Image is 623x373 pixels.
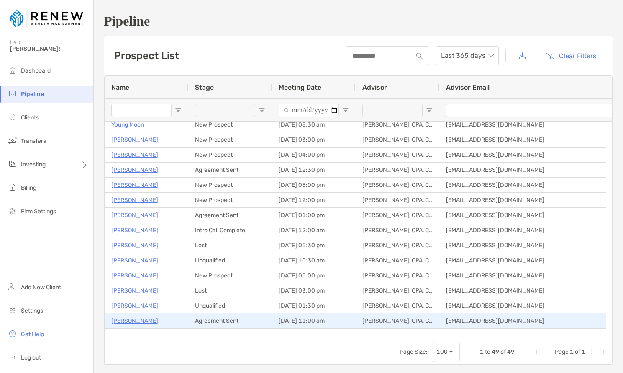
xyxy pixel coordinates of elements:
[356,253,439,268] div: [PERSON_NAME], CPA, CFP®
[188,238,272,253] div: Lost
[436,348,448,355] div: 100
[21,114,39,121] span: Clients
[8,112,18,122] img: clients icon
[272,178,356,192] div: [DATE] 05:00 pm
[545,349,551,355] div: Previous Page
[111,135,158,145] a: [PERSON_NAME]
[356,163,439,177] div: [PERSON_NAME], CPA, CFP®
[272,163,356,177] div: [DATE] 12:30 pm
[480,348,484,355] span: 1
[356,313,439,328] div: [PERSON_NAME], CPA, CFP®
[21,354,41,361] span: Log out
[356,298,439,313] div: [PERSON_NAME], CPA, CFP®
[188,313,272,328] div: Agreement Sent
[575,348,580,355] span: of
[21,284,61,291] span: Add New Client
[356,268,439,283] div: [PERSON_NAME], CPA, CFP®
[175,107,182,114] button: Open Filter Menu
[111,210,158,220] p: [PERSON_NAME]
[8,206,18,216] img: firm-settings icon
[433,342,460,362] div: Page Size
[111,165,158,175] a: [PERSON_NAME]
[188,193,272,207] div: New Prospect
[21,208,56,215] span: Firm Settings
[535,349,541,355] div: First Page
[111,285,158,296] a: [PERSON_NAME]
[272,117,356,132] div: [DATE] 08:30 am
[111,195,158,205] a: [PERSON_NAME]
[272,253,356,268] div: [DATE] 10:30 am
[356,223,439,238] div: [PERSON_NAME], CPA, CFP®
[356,208,439,223] div: [PERSON_NAME], CPA, CFP®
[188,283,272,298] div: Lost
[188,298,272,313] div: Unqualified
[111,331,158,341] p: [PERSON_NAME]
[356,329,439,343] div: [PERSON_NAME], CPA, CFP®
[111,316,158,326] a: [PERSON_NAME]
[446,83,490,91] span: Advisor Email
[356,132,439,147] div: [PERSON_NAME], CPA, CFP®
[21,67,51,74] span: Dashboard
[599,349,605,355] div: Last Page
[104,13,613,29] h1: Pipeline
[10,45,88,52] span: [PERSON_NAME]!
[188,253,272,268] div: Unqualified
[21,331,44,338] span: Get Help
[21,161,46,168] span: Investing
[188,178,272,192] div: New Prospect
[111,300,158,311] a: [PERSON_NAME]
[500,348,506,355] span: of
[8,88,18,98] img: pipeline icon
[8,282,18,292] img: add_new_client icon
[8,329,18,339] img: get-help icon
[188,268,272,283] div: New Prospect
[279,83,321,91] span: Meeting Date
[356,193,439,207] div: [PERSON_NAME], CPA, CFP®
[111,270,158,281] a: [PERSON_NAME]
[8,65,18,75] img: dashboard icon
[188,223,272,238] div: Intro Call Complete
[356,117,439,132] div: [PERSON_NAME], CPA, CFP®
[400,348,428,355] div: Page Size:
[111,83,129,91] span: Name
[272,268,356,283] div: [DATE] 05:00 pm
[279,104,339,117] input: Meeting Date Filter Input
[492,348,499,355] span: 49
[111,240,158,251] a: [PERSON_NAME]
[570,348,574,355] span: 1
[8,182,18,192] img: billing icon
[111,150,158,160] a: [PERSON_NAME]
[356,283,439,298] div: [PERSON_NAME], CPA, CFP®
[485,348,490,355] span: to
[272,313,356,328] div: [DATE] 11:00 am
[272,329,356,343] div: [DATE] 12:00 am
[8,305,18,315] img: settings icon
[21,91,44,98] span: Pipeline
[589,349,595,355] div: Next Page
[8,159,18,169] img: investing icon
[539,47,602,65] button: Clear Filters
[195,83,214,91] span: Stage
[272,223,356,238] div: [DATE] 12:00 am
[111,225,158,236] a: [PERSON_NAME]
[111,255,158,266] a: [PERSON_NAME]
[582,348,585,355] span: 1
[111,119,144,130] a: Young Moon
[111,180,158,190] p: [PERSON_NAME]
[188,329,272,343] div: Intro Call Complete
[259,107,265,114] button: Open Filter Menu
[8,135,18,145] img: transfers icon
[272,193,356,207] div: [DATE] 12:00 pm
[21,137,46,145] span: Transfers
[111,104,172,117] input: Name Filter Input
